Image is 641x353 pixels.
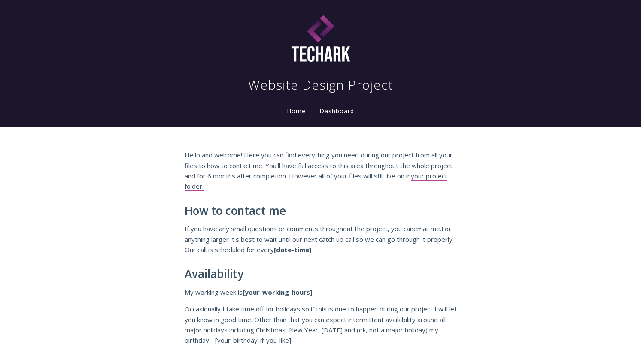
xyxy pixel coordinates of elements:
[185,223,457,255] p: If you have any small questions or comments throughout the project, you can For anything larger i...
[185,287,457,297] p: My working week is
[185,304,457,346] p: Occasionally I take time off for holidays so if this is due to happen during our project I will l...
[318,107,356,116] a: Dashboard
[274,245,311,254] strong: [date-time]
[185,150,457,192] p: Hello and welcome! Here you can find everything you need during our project from all your files t...
[243,288,312,296] strong: [your-working-hours]
[248,76,393,94] h1: Website Design Project
[285,107,307,115] a: Home
[413,224,441,233] a: email me.
[185,205,457,217] h2: How to contact me
[185,268,457,281] h2: Availability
